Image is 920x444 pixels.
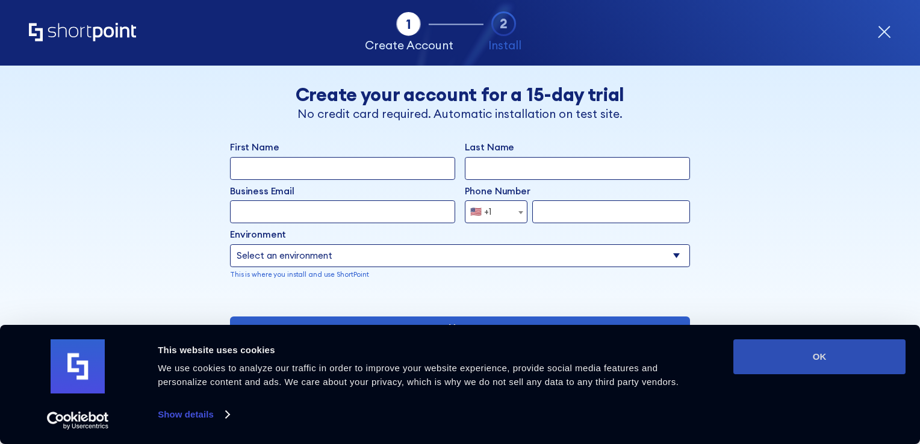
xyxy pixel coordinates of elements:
[733,339,906,374] button: OK
[51,339,105,393] img: logo
[25,412,131,430] a: Usercentrics Cookiebot - opens in a new window
[158,405,229,424] a: Show details
[158,343,706,357] div: This website uses cookies
[158,363,679,387] span: We use cookies to analyze our traffic in order to improve your website experience, provide social...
